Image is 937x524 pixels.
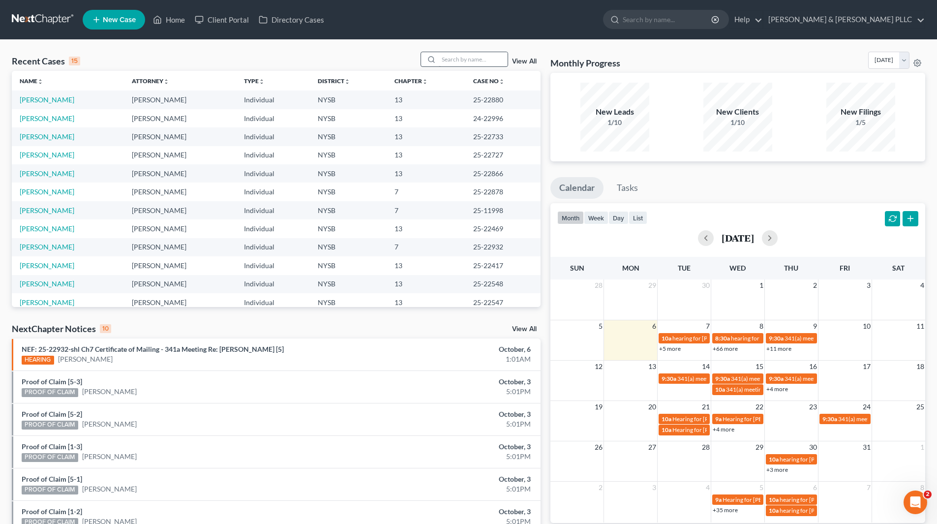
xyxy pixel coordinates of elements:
[822,415,837,423] span: 9:30a
[22,388,78,397] div: PROOF OF CLAIM
[677,375,772,382] span: 341(a) meeting for [PERSON_NAME]
[758,320,764,332] span: 8
[465,146,541,164] td: 25-22727
[915,320,925,332] span: 11
[310,238,387,256] td: NYSB
[236,164,310,183] td: Individual
[310,109,387,127] td: NYSB
[394,77,428,85] a: Chapterunfold_more
[715,496,722,503] span: 9a
[701,361,711,372] span: 14
[769,375,784,382] span: 9:30a
[769,456,779,463] span: 10a
[726,386,821,393] span: 341(a) meeting for [PERSON_NAME]
[713,426,734,433] a: +4 more
[715,335,730,342] span: 8:30a
[367,354,531,364] div: 1:01AM
[919,441,925,453] span: 1
[22,410,82,418] a: Proof of Claim [5-2]
[662,335,671,342] span: 10a
[647,401,657,413] span: 20
[862,320,872,332] span: 10
[82,484,137,494] a: [PERSON_NAME]
[924,491,932,498] span: 2
[557,211,584,224] button: month
[465,183,541,201] td: 25-22878
[550,177,604,199] a: Calendar
[659,345,681,352] a: +5 more
[826,118,895,127] div: 1/5
[310,256,387,275] td: NYSB
[758,279,764,291] span: 1
[769,496,779,503] span: 10a
[236,109,310,127] td: Individual
[915,361,925,372] span: 18
[919,482,925,493] span: 8
[367,442,531,452] div: October, 3
[124,146,236,164] td: [PERSON_NAME]
[236,201,310,219] td: Individual
[755,401,764,413] span: 22
[387,109,465,127] td: 13
[124,275,236,293] td: [PERSON_NAME]
[840,264,850,272] span: Fri
[387,146,465,164] td: 13
[784,264,798,272] span: Thu
[838,415,933,423] span: 341(a) meeting for [PERSON_NAME]
[703,118,772,127] div: 1/10
[755,361,764,372] span: 15
[22,475,82,483] a: Proof of Claim [5-1]
[758,482,764,493] span: 5
[236,146,310,164] td: Individual
[647,279,657,291] span: 29
[367,409,531,419] div: October, 3
[20,114,74,123] a: [PERSON_NAME]
[124,183,236,201] td: [PERSON_NAME]
[473,77,505,85] a: Case Nounfold_more
[367,419,531,429] div: 5:01PM
[387,127,465,146] td: 13
[367,344,531,354] div: October, 6
[647,441,657,453] span: 27
[826,106,895,118] div: New Filings
[808,441,818,453] span: 30
[862,361,872,372] span: 17
[651,320,657,332] span: 6
[769,335,784,342] span: 9:30a
[82,452,137,462] a: [PERSON_NAME]
[651,482,657,493] span: 3
[132,77,169,85] a: Attorneyunfold_more
[236,219,310,238] td: Individual
[812,279,818,291] span: 2
[124,256,236,275] td: [PERSON_NAME]
[20,77,43,85] a: Nameunfold_more
[715,415,722,423] span: 9a
[236,91,310,109] td: Individual
[703,106,772,118] div: New Clients
[124,238,236,256] td: [PERSON_NAME]
[20,151,74,159] a: [PERSON_NAME]
[254,11,329,29] a: Directory Cases
[387,201,465,219] td: 7
[769,507,779,514] span: 10a
[713,345,738,352] a: +66 more
[755,441,764,453] span: 29
[570,264,584,272] span: Sun
[465,164,541,183] td: 25-22866
[672,335,748,342] span: hearing for [PERSON_NAME]
[731,375,826,382] span: 341(a) meeting for [PERSON_NAME]
[584,211,608,224] button: week
[310,91,387,109] td: NYSB
[763,11,925,29] a: [PERSON_NAME] & [PERSON_NAME] PLLC
[550,57,620,69] h3: Monthly Progress
[915,401,925,413] span: 25
[465,91,541,109] td: 25-22880
[344,79,350,85] i: unfold_more
[163,79,169,85] i: unfold_more
[862,441,872,453] span: 31
[310,127,387,146] td: NYSB
[58,354,113,364] a: [PERSON_NAME]
[594,401,604,413] span: 19
[594,279,604,291] span: 28
[12,323,111,335] div: NextChapter Notices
